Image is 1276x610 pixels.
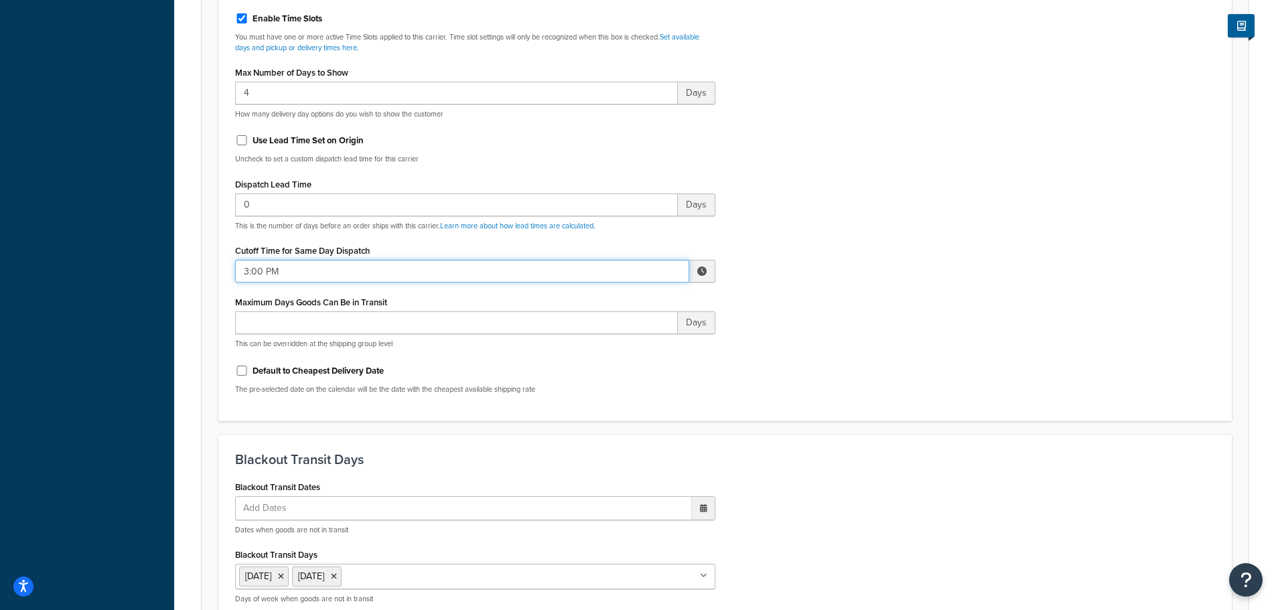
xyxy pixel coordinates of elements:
[1229,563,1263,597] button: Open Resource Center
[235,32,715,53] p: You must have one or more active Time Slots applied to this carrier. Time slot settings will only...
[235,525,715,535] p: Dates when goods are not in transit
[678,194,715,216] span: Days
[235,154,715,164] p: Uncheck to set a custom dispatch lead time for this carrier
[678,311,715,334] span: Days
[235,221,715,231] p: This is the number of days before an order ships with this carrier.
[235,482,320,492] label: Blackout Transit Dates
[298,569,324,583] span: [DATE]
[440,220,595,231] a: Learn more about how lead times are calculated.
[235,246,370,256] label: Cutoff Time for Same Day Dispatch
[235,109,715,119] p: How many delivery day options do you wish to show the customer
[235,594,715,604] p: Days of week when goods are not in transit
[235,339,715,349] p: This can be overridden at the shipping group level
[245,569,271,583] span: [DATE]
[253,13,322,25] label: Enable Time Slots
[235,179,311,189] label: Dispatch Lead Time
[253,365,384,377] label: Default to Cheapest Delivery Date
[235,68,348,78] label: Max Number of Days to Show
[1228,14,1255,37] button: Show Help Docs
[253,135,364,147] label: Use Lead Time Set on Origin
[235,452,1215,467] h3: Blackout Transit Days
[235,297,387,307] label: Maximum Days Goods Can Be in Transit
[235,550,317,560] label: Blackout Transit Days
[235,384,715,394] p: The pre-selected date on the calendar will be the date with the cheapest available shipping rate
[235,31,699,52] a: Set available days and pickup or delivery times here.
[678,82,715,104] span: Days
[239,497,303,520] span: Add Dates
